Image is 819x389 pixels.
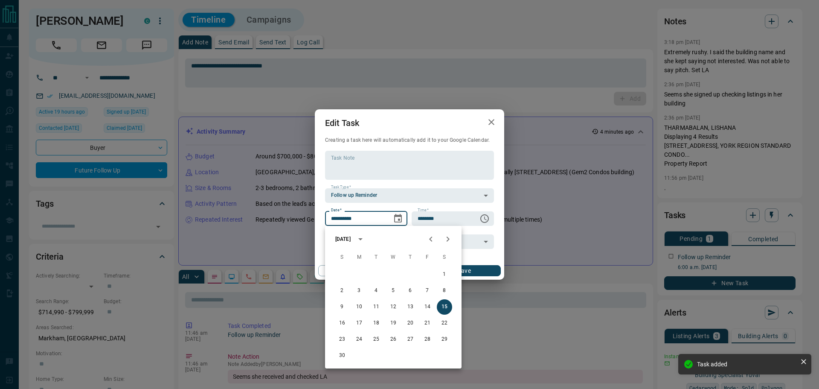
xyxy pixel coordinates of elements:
[369,299,384,315] button: 11
[420,283,435,298] button: 7
[422,231,439,248] button: Previous month
[351,299,367,315] button: 10
[386,316,401,331] button: 19
[353,232,368,246] button: calendar view is open, switch to year view
[403,249,418,266] span: Thursday
[334,249,350,266] span: Sunday
[386,283,401,298] button: 5
[437,249,452,266] span: Saturday
[437,299,452,315] button: 15
[403,316,418,331] button: 20
[386,332,401,347] button: 26
[369,316,384,331] button: 18
[418,208,429,213] label: Time
[403,283,418,298] button: 6
[697,361,797,368] div: Task added
[386,249,401,266] span: Wednesday
[351,249,367,266] span: Monday
[334,316,350,331] button: 16
[428,265,501,276] button: Save
[386,299,401,315] button: 12
[420,299,435,315] button: 14
[369,332,384,347] button: 25
[334,332,350,347] button: 23
[420,316,435,331] button: 21
[318,265,391,276] button: Cancel
[389,210,407,227] button: Choose date, selected date is Nov 15, 2025
[351,316,367,331] button: 17
[439,231,456,248] button: Next month
[437,332,452,347] button: 29
[403,299,418,315] button: 13
[369,249,384,266] span: Tuesday
[437,316,452,331] button: 22
[334,299,350,315] button: 9
[331,184,351,190] label: Task Type
[334,348,350,363] button: 30
[335,235,351,243] div: [DATE]
[331,208,342,213] label: Date
[437,283,452,298] button: 8
[420,249,435,266] span: Friday
[369,283,384,298] button: 4
[351,283,367,298] button: 3
[403,332,418,347] button: 27
[351,332,367,347] button: 24
[315,109,369,137] h2: Edit Task
[325,188,494,203] div: Follow up Reminder
[325,137,494,144] p: Creating a task here will automatically add it to your Google Calendar.
[437,267,452,282] button: 1
[476,210,493,227] button: Choose time, selected time is 6:00 AM
[334,283,350,298] button: 2
[420,332,435,347] button: 28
